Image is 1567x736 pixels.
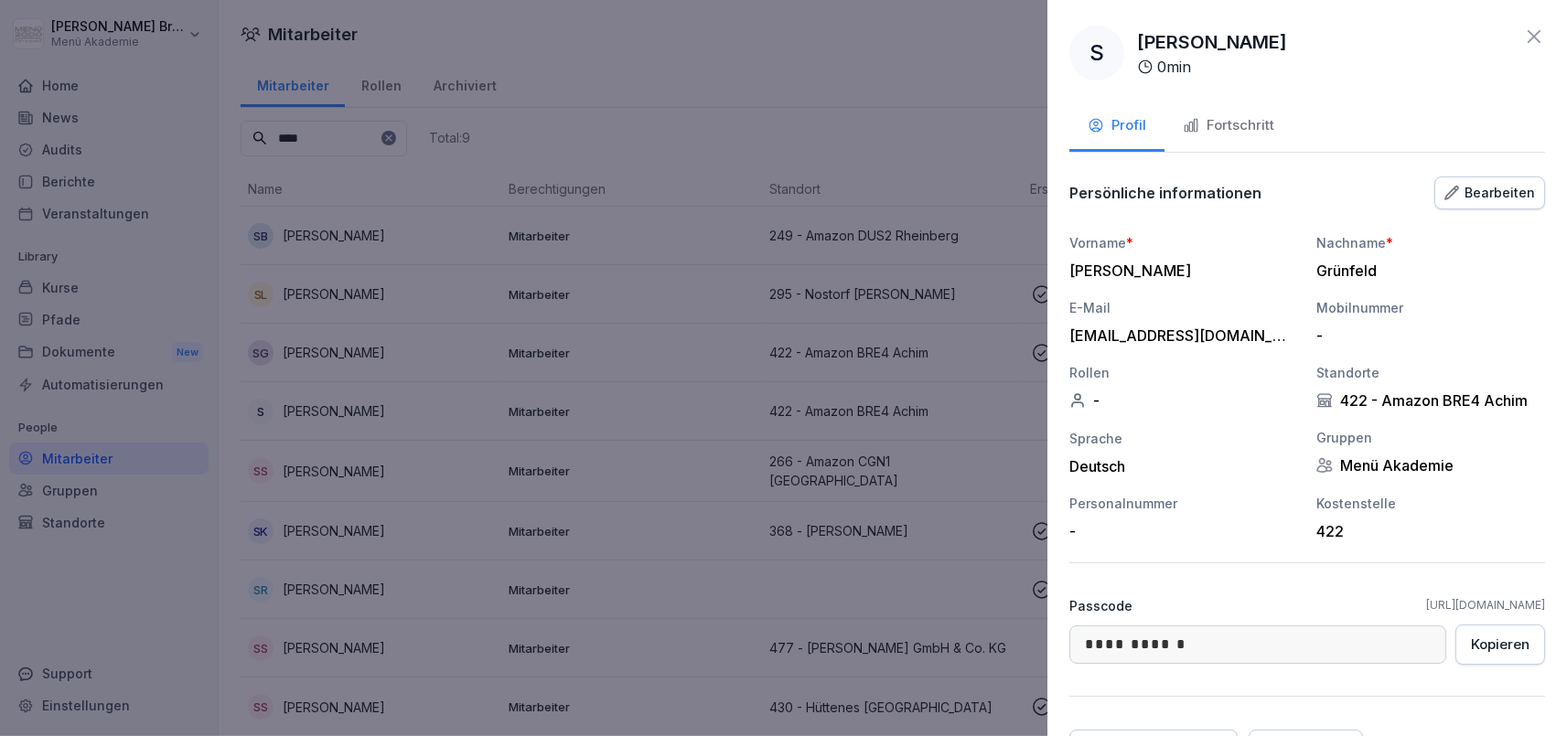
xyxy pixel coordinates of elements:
div: Nachname [1316,233,1545,252]
div: Menü Akademie [1316,456,1545,475]
div: Mobilnummer [1316,298,1545,317]
p: 0 min [1157,56,1191,78]
button: Kopieren [1455,624,1545,665]
div: - [1069,522,1289,540]
a: [URL][DOMAIN_NAME] [1426,597,1545,613]
div: - [1316,326,1536,345]
div: 422 - Amazon BRE4 Achim [1316,391,1545,410]
div: Kopieren [1471,635,1529,655]
div: Bearbeiten [1444,183,1535,203]
p: [PERSON_NAME] [1137,28,1287,56]
div: Profil [1088,115,1146,136]
div: Standorte [1316,363,1545,382]
button: Bearbeiten [1434,176,1545,209]
div: S [1069,26,1124,80]
div: Vorname [1069,233,1298,252]
div: [EMAIL_ADDRESS][DOMAIN_NAME] [1069,326,1289,345]
div: Kostenstelle [1316,494,1545,513]
button: Fortschritt [1165,102,1293,152]
div: Fortschritt [1183,115,1274,136]
button: Profil [1069,102,1165,152]
div: E-Mail [1069,298,1298,317]
div: Personalnummer [1069,494,1298,513]
div: Rollen [1069,363,1298,382]
div: Gruppen [1316,428,1545,447]
p: Passcode [1069,596,1132,615]
div: [PERSON_NAME] [1069,261,1289,280]
div: 422 [1316,522,1536,540]
div: Grünfeld [1316,261,1536,280]
div: Sprache [1069,429,1298,448]
div: - [1069,391,1298,410]
p: Persönliche informationen [1069,184,1261,202]
div: Deutsch [1069,457,1298,475]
